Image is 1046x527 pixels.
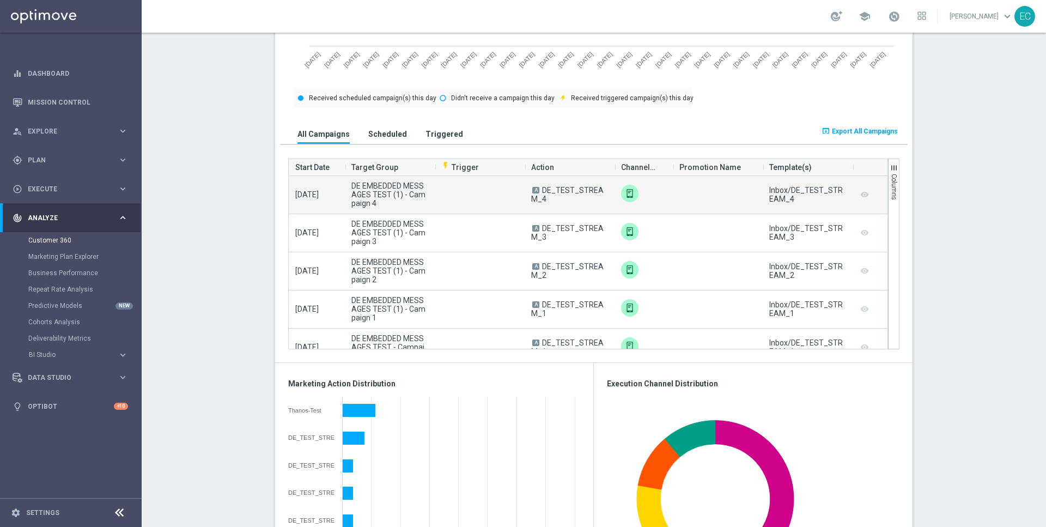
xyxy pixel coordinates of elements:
[859,10,871,22] span: school
[13,184,22,194] i: play_circle_outline
[12,156,129,165] button: gps_fixed Plan keyboard_arrow_right
[12,69,129,78] button: equalizer Dashboard
[295,228,319,237] span: [DATE]
[948,8,1014,25] a: [PERSON_NAME]keyboard_arrow_down
[28,314,141,330] div: Cohorts Analysis
[381,51,399,69] text: [DATE]
[351,156,398,178] span: Target Group
[288,489,335,496] div: DE_TEST_STREAM_3
[288,379,580,389] h3: Marketing Action Distribution
[288,462,335,469] div: DE_TEST_STREAM_4
[13,402,22,411] i: lightbulb
[28,350,129,359] button: BI Studio keyboard_arrow_right
[28,88,128,117] a: Mission Control
[295,305,319,313] span: [DATE]
[621,185,638,202] img: Embedded Messaging
[28,285,113,294] a: Repeat Rate Analysis
[531,224,604,241] span: DE_TEST_STREAM_3
[13,126,22,136] i: person_search
[28,265,141,281] div: Business Performance
[13,155,118,165] div: Plan
[13,213,22,223] i: track_changes
[295,156,330,178] span: Start Date
[693,51,711,69] text: [DATE]
[342,51,360,69] text: [DATE]
[288,517,335,524] div: DE_TEST_STREAM_2
[621,156,658,178] span: Channel(s)
[621,261,638,278] img: Embedded Messaging
[531,338,604,356] span: DE_TEST_STREAM_1
[822,126,830,135] i: open_in_browser
[868,51,886,69] text: [DATE]
[790,51,808,69] text: [DATE]
[13,213,118,223] div: Analyze
[28,281,141,298] div: Repeat Rate Analysis
[366,124,410,144] button: Scheduled
[441,161,450,170] i: flash_on
[532,340,539,346] span: A
[1014,6,1035,27] div: EC
[451,94,555,102] text: Didn't receive a campaign this day
[309,94,436,102] text: Received scheduled campaign(s) this day
[421,51,439,69] text: [DATE]
[557,51,575,69] text: [DATE]
[621,299,638,317] div: Embedded Messaging
[621,223,638,240] img: Embedded Messaging
[498,51,516,69] text: [DATE]
[323,51,341,69] text: [DATE]
[28,392,114,421] a: Optibot
[12,402,129,411] button: lightbulb Optibot +10
[28,59,128,88] a: Dashboard
[28,374,118,381] span: Data Studio
[849,51,867,69] text: [DATE]
[532,263,539,270] span: A
[12,373,129,382] button: Data Studio keyboard_arrow_right
[13,126,118,136] div: Explore
[295,190,319,199] span: [DATE]
[28,330,141,347] div: Deliverability Metrics
[28,298,141,314] div: Predictive Models
[440,51,458,69] text: [DATE]
[28,301,113,310] a: Predictive Models
[118,126,128,136] i: keyboard_arrow_right
[518,51,536,69] text: [DATE]
[531,262,604,280] span: DE_TEST_STREAM_2
[28,215,118,221] span: Analyze
[479,51,497,69] text: [DATE]
[12,185,129,193] button: play_circle_outline Execute keyboard_arrow_right
[295,124,352,144] button: All Campaigns
[769,186,846,203] div: Inbox/DE_TEST_STREAM_4
[12,127,129,136] div: person_search Explore keyboard_arrow_right
[654,51,672,69] text: [DATE]
[295,266,319,275] span: [DATE]
[28,334,113,343] a: Deliverability Metrics
[28,157,118,163] span: Plan
[13,373,118,383] div: Data Studio
[28,249,141,265] div: Marketing Plan Explorer
[595,51,613,69] text: [DATE]
[11,508,21,518] i: settings
[769,224,846,241] div: Inbox/DE_TEST_STREAM_3
[621,337,638,355] img: Embedded Messaging
[118,213,128,223] i: keyboard_arrow_right
[459,51,477,69] text: [DATE]
[12,214,129,222] button: track_changes Analyze keyboard_arrow_right
[576,51,594,69] text: [DATE]
[13,69,22,78] i: equalizer
[635,51,653,69] text: [DATE]
[288,407,335,414] div: Thanos-Test
[425,129,463,139] h3: Triggered
[832,128,898,135] span: Export All Campaigns
[531,300,604,318] span: DE_TEST_STREAM_1
[607,379,899,389] h3: Execution Channel Distribution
